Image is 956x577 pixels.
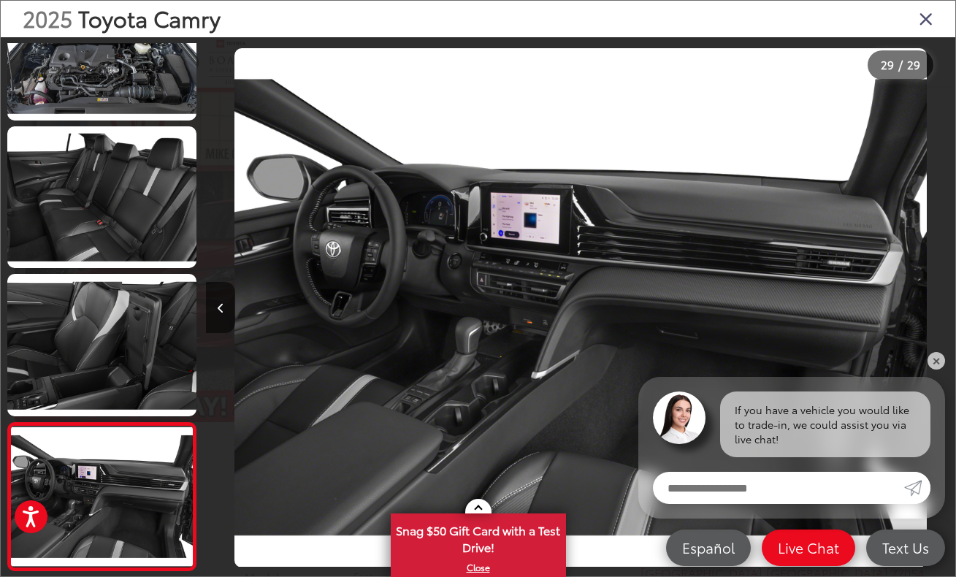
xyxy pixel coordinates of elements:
span: / [897,60,904,70]
img: 2025 Toyota Camry SE [9,427,194,567]
div: If you have a vehicle you would like to trade-in, we could assist you via live chat! [720,391,930,457]
span: Toyota Camry [78,2,221,34]
img: 2025 Toyota Camry SE [5,272,199,417]
a: Submit [904,472,930,504]
input: Enter your message [653,472,904,504]
span: 2025 [23,2,72,34]
span: Live Chat [770,538,846,557]
span: Text Us [875,538,936,557]
button: Previous image [206,282,235,333]
i: Close gallery [919,9,933,28]
a: Live Chat [762,530,855,566]
span: Snag $50 Gift Card with a Test Drive! [392,515,565,559]
div: 2025 Toyota Camry SE 28 [206,48,955,568]
span: 29 [881,56,894,72]
a: Text Us [866,530,945,566]
img: 2025 Toyota Camry SE [234,48,927,568]
img: 2025 Toyota Camry SE [5,125,199,270]
a: Español [666,530,751,566]
span: 29 [907,56,920,72]
img: Agent profile photo [653,391,705,444]
span: Español [675,538,742,557]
